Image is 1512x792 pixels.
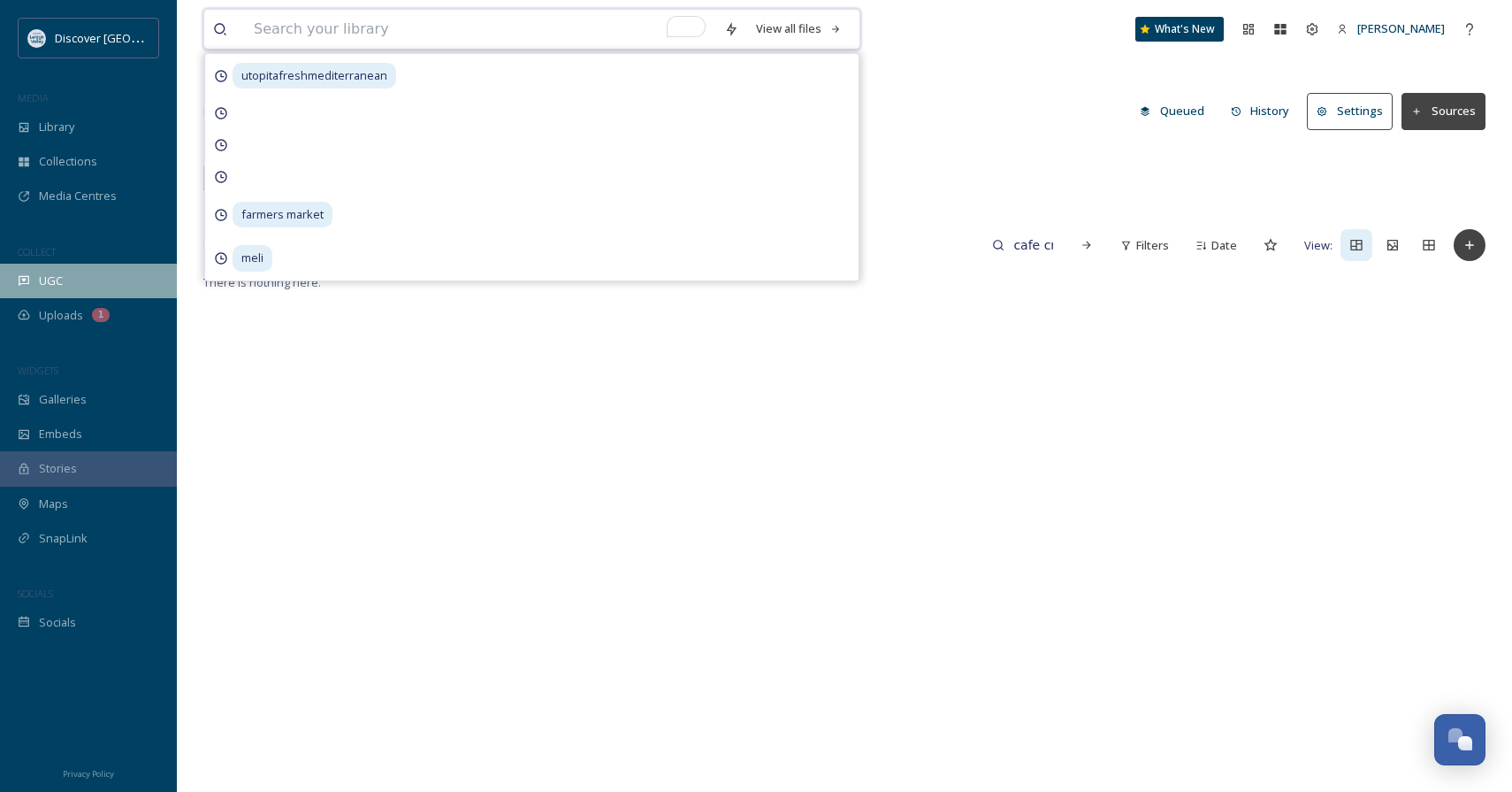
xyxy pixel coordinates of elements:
span: UGC [39,273,63,289]
span: WIDGETS [18,364,58,377]
a: What's New [1135,17,1224,42]
img: DLV-Blue-Stacked%20%281%29.png [28,29,46,47]
input: To enrich screen reader interactions, please activate Accessibility in Grammarly extension settings [245,10,715,49]
a: History [1222,94,1308,128]
span: Library [39,119,74,135]
span: MEDIA [18,91,49,104]
span: 0 posts [203,237,240,254]
span: Stories [39,460,77,477]
span: [PERSON_NAME] [1357,20,1445,36]
button: History [1222,94,1299,128]
button: Queued [1131,94,1213,128]
span: meli [233,245,272,271]
div: 1 [92,308,110,322]
span: Collections [39,153,97,170]
a: [PERSON_NAME] [1328,12,1454,46]
span: Date [1211,237,1237,254]
span: Uploads [39,307,83,324]
span: Discover [GEOGRAPHIC_DATA] [55,29,216,46]
span: Maps [39,496,68,512]
span: SnapLink [39,530,88,547]
span: Privacy Policy [63,768,114,780]
button: Settings [1307,93,1393,129]
input: Search [1004,227,1062,263]
a: Queued [1131,94,1222,128]
span: COLLECT [18,245,56,258]
span: Socials [39,614,76,631]
a: View all files [747,12,851,46]
span: farmers market [233,202,332,227]
button: Sources [1401,93,1485,129]
span: utopitafreshmediterranean [233,63,396,88]
a: Settings [1307,93,1401,129]
span: Filters [1136,237,1169,254]
span: View: [1304,237,1333,254]
a: Privacy Policy [63,762,114,783]
span: SOCIALS [18,587,53,600]
span: Galleries [39,391,87,408]
span: There is nothing here. [203,274,321,290]
span: Media Centres [39,188,117,204]
span: Embeds [39,426,82,442]
button: Open Chat [1434,714,1485,765]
